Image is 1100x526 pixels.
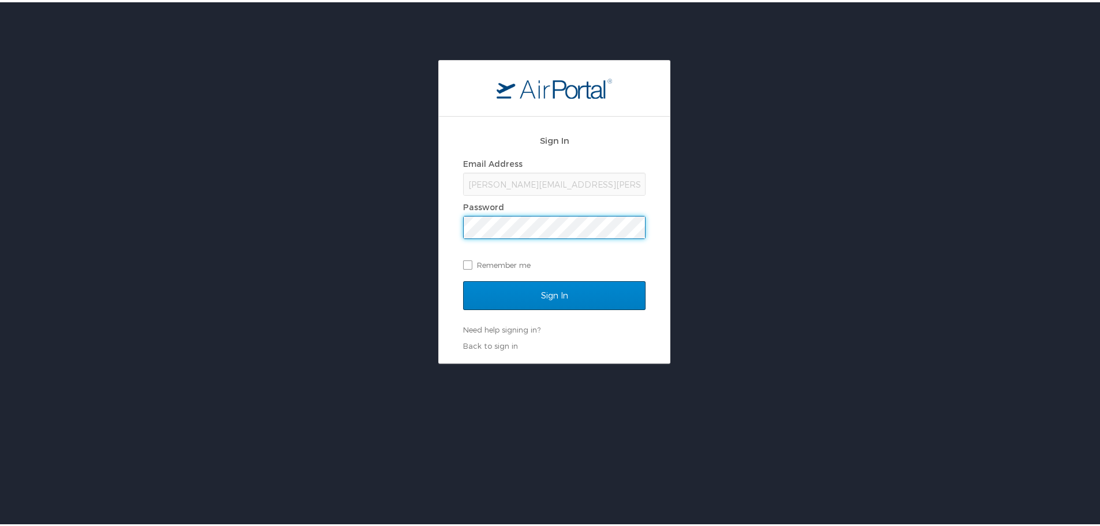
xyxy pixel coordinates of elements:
[463,254,646,271] label: Remember me
[463,339,518,348] a: Back to sign in
[463,156,523,166] label: Email Address
[463,200,504,210] label: Password
[497,76,612,96] img: logo
[463,279,646,308] input: Sign In
[463,132,646,145] h2: Sign In
[463,323,540,332] a: Need help signing in?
